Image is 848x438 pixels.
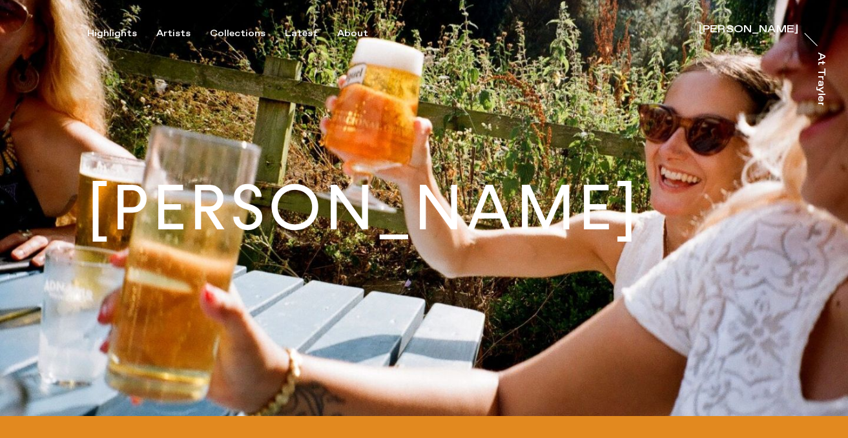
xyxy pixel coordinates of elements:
[337,28,368,39] div: About
[285,28,318,39] div: Latest
[156,28,210,39] button: Artists
[285,28,337,39] button: Latest
[87,28,137,39] div: Highlights
[156,28,191,39] div: Artists
[87,28,156,39] button: Highlights
[813,52,826,105] a: At Trayler
[210,28,285,39] button: Collections
[87,177,641,240] h1: [PERSON_NAME]
[337,28,388,39] button: About
[210,28,265,39] div: Collections
[699,25,798,37] a: [PERSON_NAME]
[816,52,826,107] div: At Trayler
